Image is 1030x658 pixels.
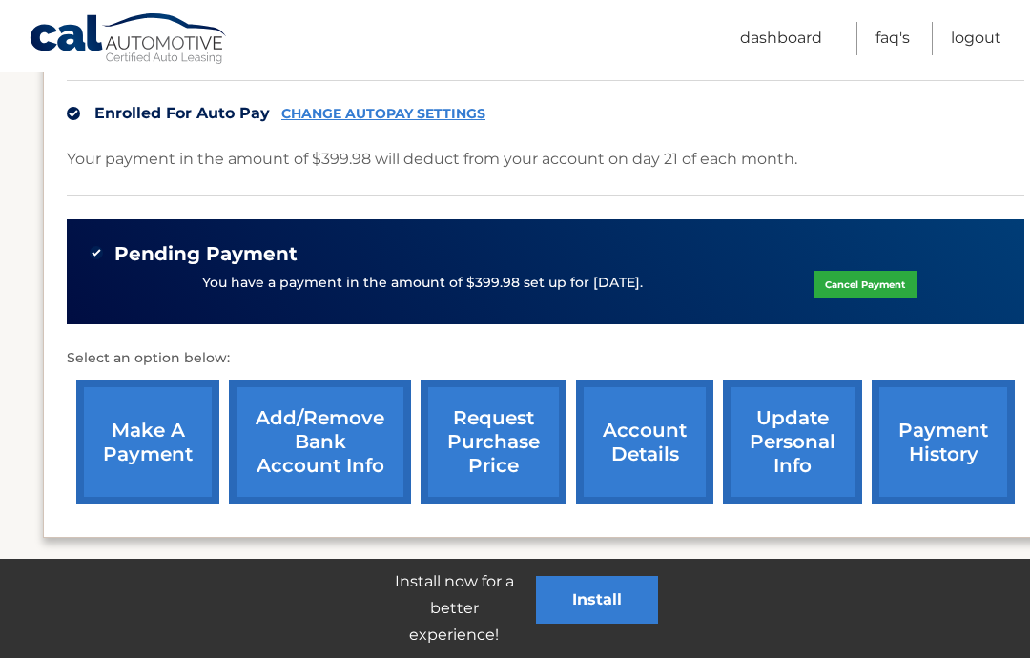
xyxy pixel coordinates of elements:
p: Your payment in the amount of $399.98 will deduct from your account on day 21 of each month. [67,146,797,173]
a: request purchase price [421,380,566,504]
a: CHANGE AUTOPAY SETTINGS [281,106,485,122]
span: Enrolled For Auto Pay [94,104,270,122]
a: make a payment [76,380,219,504]
a: Cal Automotive [29,12,229,68]
a: account details [576,380,713,504]
img: check-green.svg [90,246,103,259]
p: You have a payment in the amount of $399.98 set up for [DATE]. [202,273,643,294]
a: payment history [872,380,1015,504]
span: Pending Payment [114,242,298,266]
p: Select an option below: [67,347,1024,370]
a: Dashboard [740,22,822,55]
img: check.svg [67,107,80,120]
a: Cancel Payment [814,271,917,298]
a: FAQ's [875,22,910,55]
p: Install now for a better experience! [372,568,536,648]
a: Logout [951,22,1001,55]
button: Install [536,576,658,624]
a: Add/Remove bank account info [229,380,411,504]
a: update personal info [723,380,862,504]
